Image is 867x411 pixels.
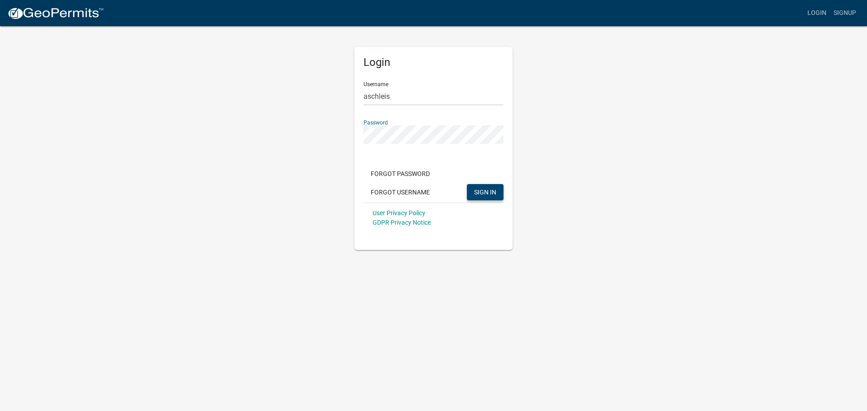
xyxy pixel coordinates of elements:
[474,188,496,195] span: SIGN IN
[467,184,503,200] button: SIGN IN
[373,219,431,226] a: GDPR Privacy Notice
[364,184,437,200] button: Forgot Username
[364,56,503,69] h5: Login
[804,5,830,22] a: Login
[830,5,860,22] a: Signup
[364,166,437,182] button: Forgot Password
[373,209,425,217] a: User Privacy Policy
